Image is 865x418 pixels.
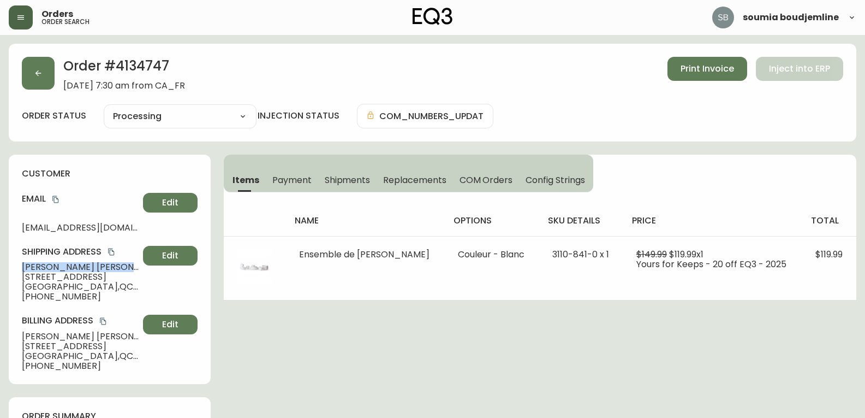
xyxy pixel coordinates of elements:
[22,110,86,122] label: order status
[22,332,139,342] span: [PERSON_NAME] [PERSON_NAME]
[295,215,436,227] h4: name
[413,8,453,25] img: logo
[22,315,139,327] h4: Billing Address
[460,174,513,186] span: COM Orders
[22,292,139,302] span: [PHONE_NUMBER]
[548,215,615,227] h4: sku details
[106,246,117,257] button: copy
[811,215,848,227] h4: total
[22,246,139,258] h4: Shipping Address
[743,13,839,22] span: soumia boudjemline
[162,319,178,331] span: Edit
[325,174,371,186] span: Shipments
[22,272,139,282] span: [STREET_ADDRESS]
[22,282,139,292] span: [GEOGRAPHIC_DATA] , QC , H2G 2C3 , CA
[299,248,429,261] span: Ensemble de [PERSON_NAME]
[22,193,139,205] h4: Email
[22,351,139,361] span: [GEOGRAPHIC_DATA] , QC , H2G 2C3 , CA
[636,258,786,270] span: Yours for Keeps - 20 off EQ3 - 2025
[681,63,734,75] span: Print Invoice
[669,248,703,261] span: $119.99 x 1
[41,19,90,25] h5: order search
[272,174,312,186] span: Payment
[636,248,667,261] span: $149.99
[63,81,185,91] span: [DATE] 7:30 am from CA_FR
[162,250,178,262] span: Edit
[162,197,178,209] span: Edit
[458,250,526,260] li: Couleur - Blanc
[22,342,139,351] span: [STREET_ADDRESS]
[815,248,843,261] span: $119.99
[22,223,139,233] span: [EMAIL_ADDRESS][DOMAIN_NAME]
[552,248,609,261] span: 3110-841-0 x 1
[526,174,584,186] span: Config Strings
[237,250,272,285] img: 192d6331-887f-436a-a3b2-8d638ce0848c.jpg
[632,215,794,227] h4: price
[22,168,198,180] h4: customer
[232,174,259,186] span: Items
[258,110,339,122] h4: injection status
[22,262,139,272] span: [PERSON_NAME] [PERSON_NAME]
[454,215,530,227] h4: options
[667,57,747,81] button: Print Invoice
[383,174,446,186] span: Replacements
[712,7,734,28] img: 83621bfd3c61cadf98040c636303d86a
[50,194,61,205] button: copy
[143,246,198,266] button: Edit
[63,57,185,81] h2: Order # 4134747
[98,316,109,327] button: copy
[143,315,198,334] button: Edit
[143,193,198,213] button: Edit
[22,361,139,371] span: [PHONE_NUMBER]
[41,10,73,19] span: Orders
